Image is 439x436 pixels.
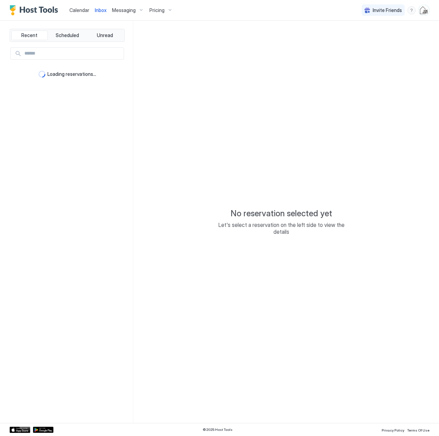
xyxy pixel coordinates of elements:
[7,413,23,429] iframe: Intercom live chat
[11,31,48,40] button: Recent
[10,29,125,42] div: tab-group
[97,32,113,38] span: Unread
[407,426,429,433] a: Terms Of Use
[95,7,106,14] a: Inbox
[33,427,54,433] a: Google Play Store
[382,426,404,433] a: Privacy Policy
[47,71,96,77] span: Loading reservations...
[95,7,106,13] span: Inbox
[87,31,123,40] button: Unread
[112,7,136,13] span: Messaging
[22,48,124,59] input: Input Field
[373,7,402,13] span: Invite Friends
[21,32,37,38] span: Recent
[203,427,233,432] span: © 2025 Host Tools
[407,6,416,14] div: menu
[10,427,30,433] a: App Store
[382,428,404,432] span: Privacy Policy
[69,7,89,14] a: Calendar
[49,31,86,40] button: Scheduled
[56,32,79,38] span: Scheduled
[213,221,350,235] span: Let's select a reservation on the left side to view the details
[69,7,89,13] span: Calendar
[407,428,429,432] span: Terms Of Use
[418,5,429,16] div: User profile
[38,71,45,78] div: loading
[230,208,332,219] span: No reservation selected yet
[10,5,61,15] a: Host Tools Logo
[149,7,165,13] span: Pricing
